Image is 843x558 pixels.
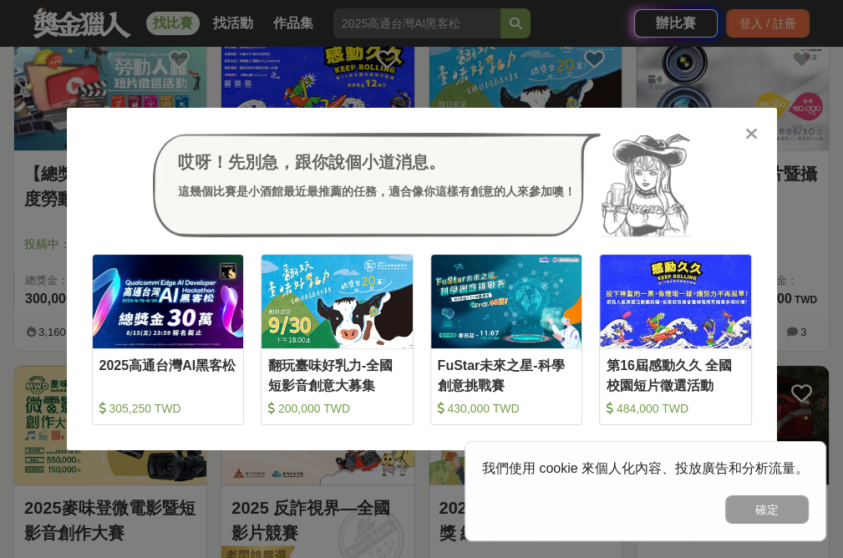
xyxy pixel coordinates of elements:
[431,255,582,347] img: Cover Image
[725,495,809,524] button: 確定
[93,255,244,347] img: Cover Image
[482,461,809,475] span: 我們使用 cookie 來個人化內容、投放廣告和分析流量。
[99,356,237,393] div: 2025高通台灣AI黑客松
[607,400,744,417] div: 484,000 TWD
[99,400,237,417] div: 305,250 TWD
[600,255,751,347] img: Cover Image
[438,356,576,393] div: FuStar未來之星-科學創意挑戰賽
[601,133,691,238] img: Avatar
[430,254,583,425] a: Cover ImageFuStar未來之星-科學創意挑戰賽 430,000 TWD
[261,254,414,425] a: Cover Image翻玩臺味好乳力-全國短影音創意大募集 200,000 TWD
[262,255,413,347] img: Cover Image
[92,254,245,425] a: Cover Image2025高通台灣AI黑客松 305,250 TWD
[599,254,752,425] a: Cover Image第16屆感動久久 全國校園短片徵選活動 484,000 TWD
[438,400,576,417] div: 430,000 TWD
[607,356,744,393] div: 第16屆感動久久 全國校園短片徵選活動
[178,183,576,200] div: 這幾個比賽是小酒館最近最推薦的任務，適合像你這樣有創意的人來參加噢！
[268,400,406,417] div: 200,000 TWD
[268,356,406,393] div: 翻玩臺味好乳力-全國短影音創意大募集
[178,150,576,175] div: 哎呀！先別急，跟你說個小道消息。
